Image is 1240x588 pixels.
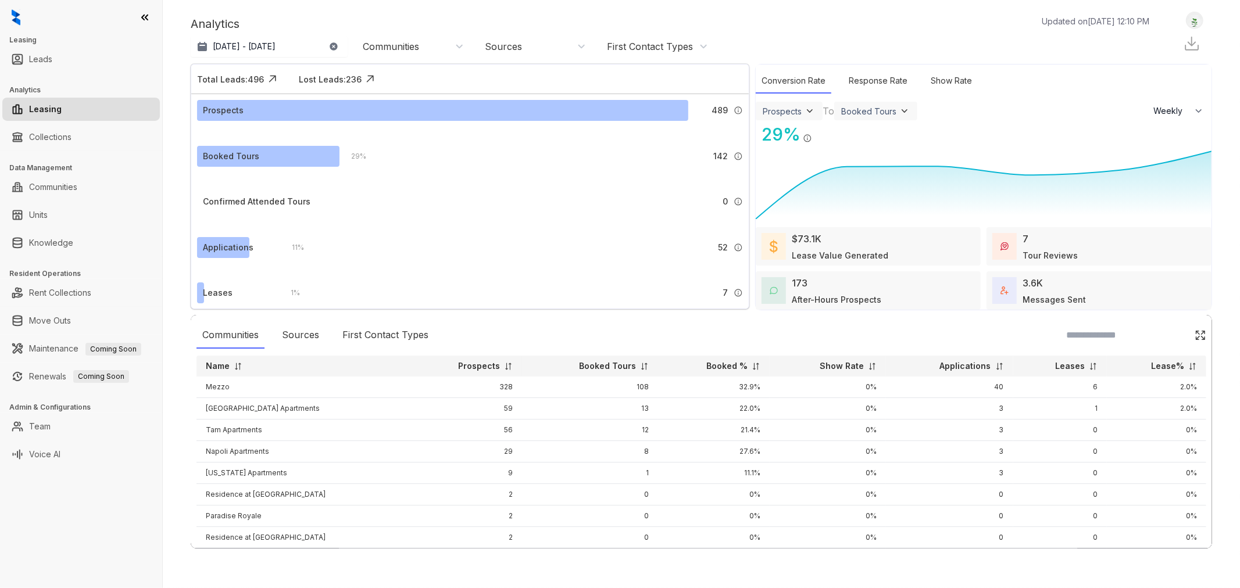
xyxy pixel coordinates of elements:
[362,70,379,88] img: Click Icon
[940,360,991,372] p: Applications
[770,377,886,398] td: 0%
[2,175,160,199] li: Communities
[1013,398,1107,420] td: 1
[658,420,770,441] td: 21.4%
[340,150,366,163] div: 29 %
[409,462,522,484] td: 9
[1013,441,1107,462] td: 0
[1000,242,1009,250] img: TourReviews
[29,309,71,332] a: Move Outs
[886,505,1013,527] td: 0
[522,462,658,484] td: 1
[409,484,522,505] td: 2
[458,360,500,372] p: Prospects
[1183,35,1200,52] img: Download
[1107,548,1206,570] td: 0%
[196,398,409,420] td: [GEOGRAPHIC_DATA] Apartments
[234,362,242,371] img: sorting
[899,105,910,117] img: ViewFilterArrow
[640,362,649,371] img: sorting
[792,293,881,306] div: After-Hours Prospects
[712,104,728,117] span: 489
[409,441,522,462] td: 29
[29,175,77,199] a: Communities
[2,126,160,149] li: Collections
[792,232,821,246] div: $73.1K
[2,309,160,332] li: Move Outs
[1042,15,1149,27] p: Updated on [DATE] 12:10 PM
[706,360,748,372] p: Booked %
[196,527,409,548] td: Residence at [GEOGRAPHIC_DATA]
[763,106,802,116] div: Prospects
[203,150,259,163] div: Booked Tours
[1107,462,1206,484] td: 0%
[770,441,886,462] td: 0%
[820,360,864,372] p: Show Rate
[579,360,636,372] p: Booked Tours
[485,40,522,53] div: Sources
[770,548,886,570] td: 0%
[363,40,419,53] div: Communities
[29,365,129,388] a: RenewalsComing Soon
[29,231,73,254] a: Knowledge
[2,48,160,71] li: Leads
[281,241,305,254] div: 11 %
[658,441,770,462] td: 27.6%
[886,484,1013,505] td: 0
[522,441,658,462] td: 8
[1013,420,1107,441] td: 0
[607,40,693,53] div: First Contact Types
[770,505,886,527] td: 0%
[522,527,658,548] td: 0
[522,505,658,527] td: 0
[1107,505,1206,527] td: 0%
[29,415,51,438] a: Team
[1023,232,1028,246] div: 7
[409,548,522,570] td: 1
[2,281,160,304] li: Rent Collections
[1000,286,1009,295] img: TotalFum
[197,73,264,85] div: Total Leads: 496
[1023,249,1078,261] div: Tour Reviews
[279,286,300,299] div: 1 %
[29,126,72,149] a: Collections
[823,104,834,118] div: To
[752,362,760,371] img: sorting
[658,548,770,570] td: 0%
[886,441,1013,462] td: 3
[658,377,770,398] td: 32.9%
[1188,362,1197,371] img: sorting
[2,231,160,254] li: Knowledge
[409,420,522,441] td: 56
[734,197,743,206] img: Info
[886,462,1013,484] td: 3
[9,163,162,173] h3: Data Management
[191,36,348,57] button: [DATE] - [DATE]
[73,370,129,383] span: Coming Soon
[9,402,162,413] h3: Admin & Configurations
[522,377,658,398] td: 108
[1170,330,1180,340] img: SearchIcon
[1023,276,1043,290] div: 3.6K
[886,420,1013,441] td: 3
[1195,329,1206,341] img: Click Icon
[29,443,60,466] a: Voice AI
[1013,527,1107,548] td: 0
[723,195,728,208] span: 0
[995,362,1004,371] img: sorting
[1013,505,1107,527] td: 0
[792,276,807,290] div: 173
[522,548,658,570] td: 0
[12,9,20,26] img: logo
[770,484,886,505] td: 0%
[1107,420,1206,441] td: 0%
[196,505,409,527] td: Paradise Royale
[658,398,770,420] td: 22.0%
[409,527,522,548] td: 2
[718,241,728,254] span: 52
[29,281,91,304] a: Rent Collections
[658,505,770,527] td: 0%
[85,343,141,356] span: Coming Soon
[196,462,409,484] td: [US_STATE] Apartments
[29,48,52,71] a: Leads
